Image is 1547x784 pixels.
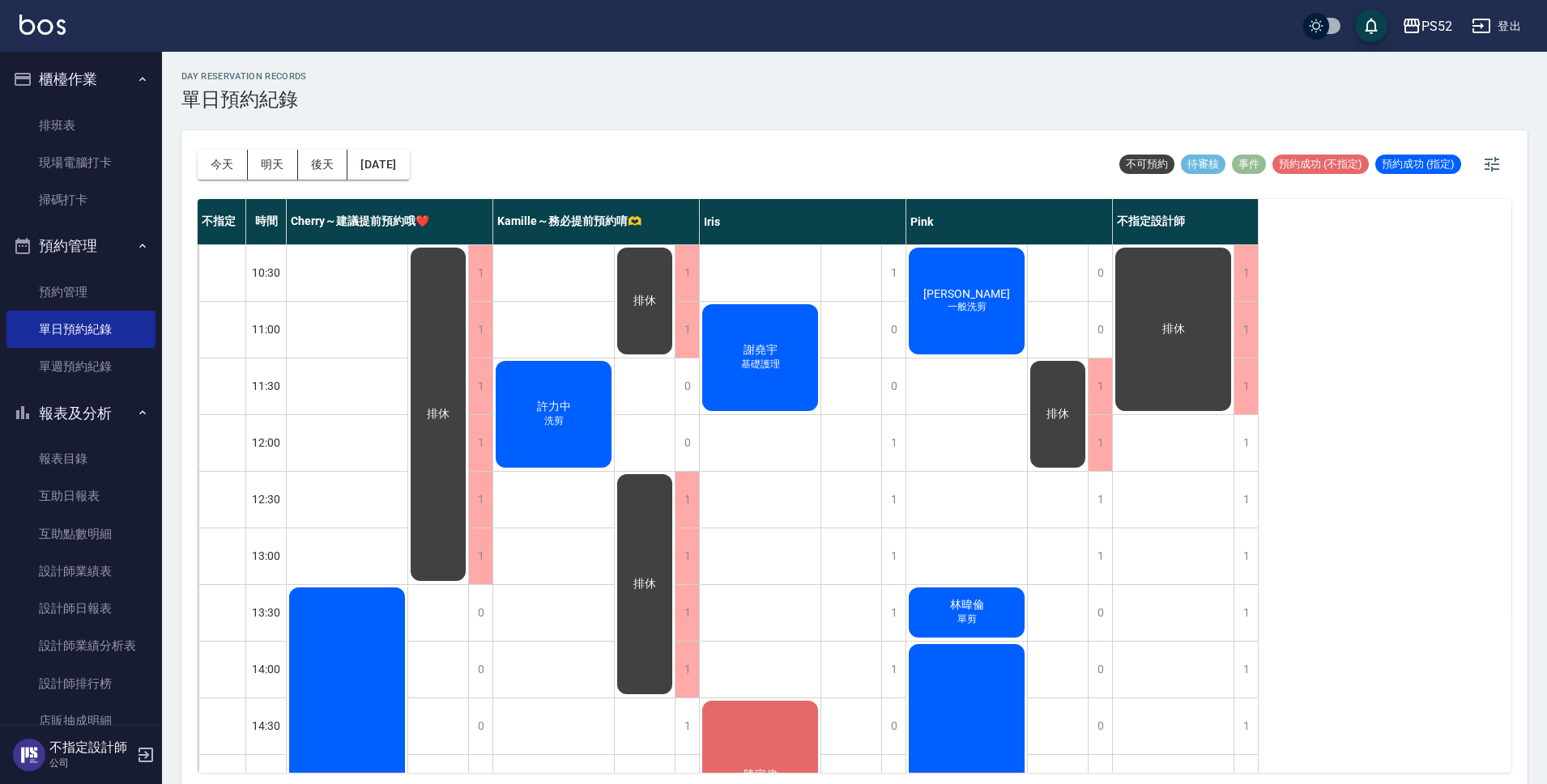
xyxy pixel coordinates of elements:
div: Cherry～建議提前預約哦❤️ [287,199,493,244]
div: 1 [881,585,906,641]
img: Person [13,739,45,771]
div: 1 [675,245,699,301]
div: PS52 [1421,16,1452,36]
div: Iris [700,199,906,244]
div: Kamille～務必提前預約唷🫶 [493,199,700,244]
button: 櫃檯作業 [6,58,156,100]
div: 0 [1088,698,1112,754]
button: 報表及分析 [6,392,156,434]
div: 0 [881,358,906,414]
div: 1 [1088,358,1112,414]
span: 預約成功 (指定) [1375,157,1461,172]
a: 單日預約紀錄 [6,311,156,348]
span: 待審核 [1181,157,1225,172]
div: Pink [906,199,1113,244]
a: 店販抽成明細 [6,702,156,740]
span: 謝堯宇 [740,343,781,358]
a: 現場電腦打卡 [6,144,156,181]
div: 1 [1234,472,1258,528]
img: Logo [19,15,66,35]
div: 11:00 [246,301,287,358]
h5: 不指定設計師 [49,740,132,756]
span: 基礎護理 [738,358,783,371]
div: 1 [675,585,699,641]
a: 設計師日報表 [6,590,156,627]
span: 單剪 [954,612,980,626]
div: 1 [881,245,906,301]
a: 報表目錄 [6,440,156,477]
div: 0 [468,698,492,754]
div: 1 [1234,302,1258,358]
div: 1 [1234,698,1258,754]
div: 1 [1234,585,1258,641]
a: 設計師業績分析表 [6,627,156,664]
div: 1 [1234,528,1258,584]
div: 1 [1088,472,1112,528]
div: 11:30 [246,358,287,414]
a: 掃碼打卡 [6,181,156,218]
div: 1 [675,698,699,754]
div: 14:00 [246,641,287,697]
button: 登出 [1465,11,1528,41]
h3: 單日預約紀錄 [181,88,307,111]
div: 0 [468,642,492,697]
div: 不指定設計師 [1113,199,1259,244]
span: 陳宗偉 [740,768,781,782]
div: 0 [675,358,699,414]
div: 1 [881,642,906,697]
div: 10:30 [246,244,287,301]
div: 0 [881,302,906,358]
div: 1 [468,245,492,301]
span: 排休 [424,407,453,422]
span: 不可預約 [1119,157,1174,172]
div: 1 [468,472,492,528]
a: 互助日報表 [6,477,156,515]
button: 明天 [248,150,298,180]
div: 12:30 [246,471,287,528]
button: 預約管理 [6,225,156,267]
div: 1 [1234,415,1258,471]
button: 今天 [198,150,248,180]
span: 預約成功 (不指定) [1272,157,1369,172]
div: 1 [468,358,492,414]
div: 1 [1088,415,1112,471]
div: 時間 [246,199,287,244]
div: 0 [1088,245,1112,301]
a: 排班表 [6,107,156,144]
a: 單週預約紀錄 [6,348,156,385]
span: [PERSON_NAME] [920,287,1013,300]
div: 13:00 [246,528,287,584]
div: 1 [675,642,699,697]
div: 1 [881,528,906,584]
div: 0 [675,415,699,471]
span: 林暐倫 [947,598,987,612]
button: 後天 [298,150,348,180]
span: 排休 [1043,407,1072,422]
div: 12:00 [246,414,287,471]
div: 1 [468,302,492,358]
div: 1 [1234,245,1258,301]
button: PS52 [1396,10,1459,43]
div: 0 [881,698,906,754]
p: 公司 [49,756,132,770]
span: 洗剪 [541,414,567,428]
div: 13:30 [246,584,287,641]
a: 預約管理 [6,273,156,311]
div: 1 [675,302,699,358]
a: 設計師排行榜 [6,665,156,702]
span: 一般洗剪 [944,300,990,314]
div: 1 [468,528,492,584]
div: 不指定 [198,199,246,244]
button: [DATE] [347,150,409,180]
div: 0 [468,585,492,641]
div: 0 [1088,585,1112,641]
div: 1 [1234,642,1258,697]
div: 1 [675,472,699,528]
div: 1 [1234,358,1258,414]
div: 1 [675,528,699,584]
h2: day Reservation records [181,71,307,82]
div: 1 [1088,528,1112,584]
span: 許力中 [534,400,574,414]
span: 排休 [630,294,659,308]
div: 1 [468,415,492,471]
